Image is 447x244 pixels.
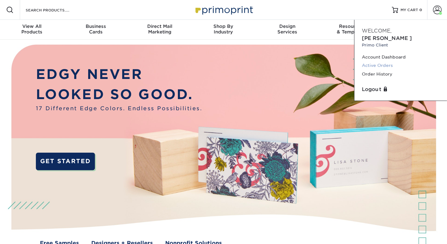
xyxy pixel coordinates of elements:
small: Primo Client [362,42,440,48]
img: Primoprint [193,3,255,16]
a: Order History [362,70,440,78]
span: Resources [319,24,383,29]
a: Account Dashboard [362,53,440,61]
span: Shop By [191,24,255,29]
span: [PERSON_NAME] [362,35,412,41]
input: SEARCH PRODUCTS..... [25,6,85,14]
span: Design [256,24,319,29]
span: 0 [419,8,422,12]
a: GET STARTED [36,153,95,170]
a: Shop ByIndustry [191,20,255,40]
span: 17 Different Edge Colors. Endless Possibilities. [36,104,203,112]
span: Welcome, [362,28,392,34]
p: LOOKED SO GOOD. [36,84,203,104]
div: Services [256,24,319,35]
p: EDGY NEVER [36,64,203,84]
span: Direct Mail [128,24,191,29]
a: Logout [362,86,440,93]
a: Active Orders [362,61,440,70]
div: Marketing [128,24,191,35]
a: BusinessCards [64,20,127,40]
span: Business [64,24,127,29]
a: DesignServices [256,20,319,40]
span: MY CART [401,7,418,13]
div: & Templates [319,24,383,35]
div: Industry [191,24,255,35]
div: Cards [64,24,127,35]
a: Direct MailMarketing [128,20,191,40]
a: Resources& Templates [319,20,383,40]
